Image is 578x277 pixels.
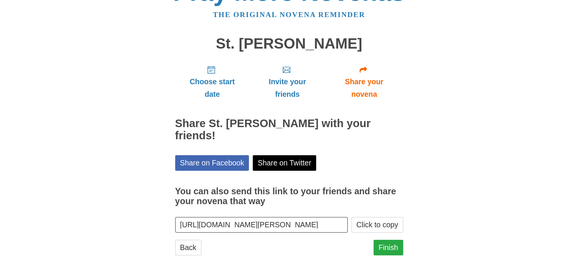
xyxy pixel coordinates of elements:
[175,240,201,255] a: Back
[325,59,403,104] a: Share your novena
[333,76,396,101] span: Share your novena
[249,59,325,104] a: Invite your friends
[175,118,403,142] h2: Share St. [PERSON_NAME] with your friends!
[175,187,403,206] h3: You can also send this link to your friends and share your novena that way
[175,155,249,171] a: Share on Facebook
[374,240,403,255] a: Finish
[213,11,365,19] a: The original novena reminder
[175,36,403,52] h1: St. [PERSON_NAME]
[253,155,316,171] a: Share on Twitter
[257,76,317,101] span: Invite your friends
[175,59,250,104] a: Choose start date
[183,76,242,101] span: Choose start date
[352,217,403,233] button: Click to copy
